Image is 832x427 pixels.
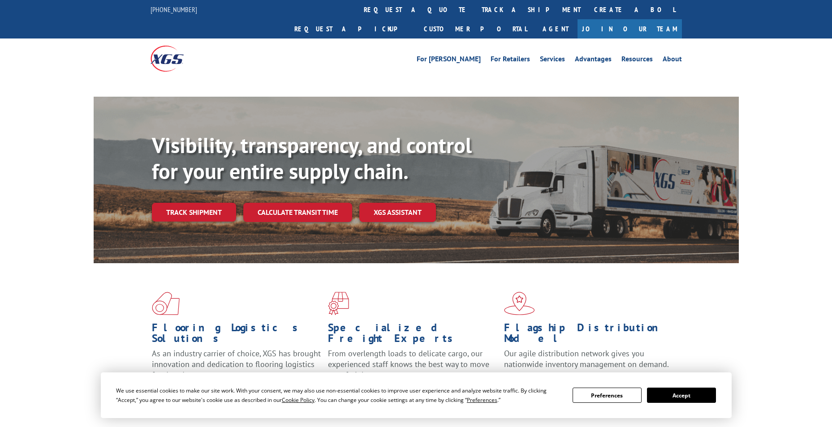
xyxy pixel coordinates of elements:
a: Track shipment [152,203,236,222]
b: Visibility, transparency, and control for your entire supply chain. [152,131,472,185]
span: Our agile distribution network gives you nationwide inventory management on demand. [504,348,669,369]
span: Preferences [467,396,497,404]
a: Agent [534,19,578,38]
button: Accept [647,388,716,403]
a: Join Our Team [578,19,682,38]
a: Customer Portal [417,19,534,38]
a: For [PERSON_NAME] [417,56,481,65]
h1: Flooring Logistics Solutions [152,322,321,348]
a: [PHONE_NUMBER] [151,5,197,14]
img: xgs-icon-focused-on-flooring-red [328,292,349,315]
button: Preferences [573,388,642,403]
a: For Retailers [491,56,530,65]
span: Cookie Policy [282,396,315,404]
a: About [663,56,682,65]
a: Calculate transit time [243,203,352,222]
div: We use essential cookies to make our site work. With your consent, we may also use non-essential ... [116,386,562,405]
span: As an industry carrier of choice, XGS has brought innovation and dedication to flooring logistics... [152,348,321,380]
p: From overlength loads to delicate cargo, our experienced staff knows the best way to move your fr... [328,348,497,388]
img: xgs-icon-flagship-distribution-model-red [504,292,535,315]
a: Advantages [575,56,612,65]
a: Services [540,56,565,65]
a: Request a pickup [288,19,417,38]
h1: Specialized Freight Experts [328,322,497,348]
a: Resources [621,56,653,65]
h1: Flagship Distribution Model [504,322,673,348]
img: xgs-icon-total-supply-chain-intelligence-red [152,292,180,315]
a: XGS ASSISTANT [359,203,436,222]
div: Cookie Consent Prompt [101,372,732,418]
